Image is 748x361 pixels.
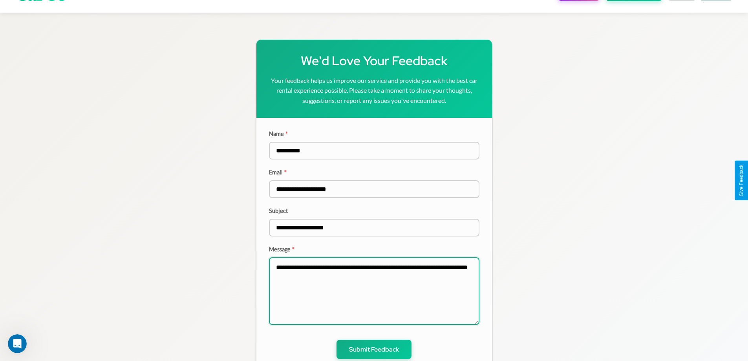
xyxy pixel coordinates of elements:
[8,334,27,353] iframe: Intercom live chat
[337,340,411,359] button: Submit Feedback
[739,165,744,196] div: Give Feedback
[269,52,479,69] h1: We'd Love Your Feedback
[269,207,479,214] label: Subject
[269,75,479,106] p: Your feedback helps us improve our service and provide you with the best car rental experience po...
[269,169,479,176] label: Email
[269,246,479,253] label: Message
[269,130,479,137] label: Name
